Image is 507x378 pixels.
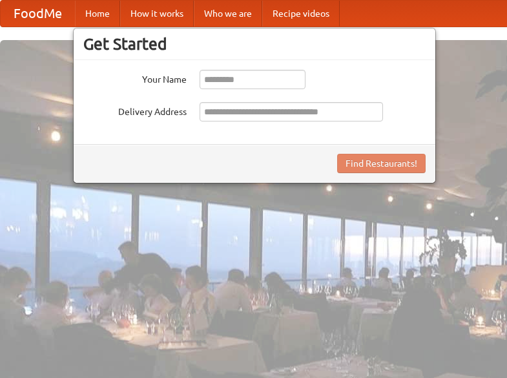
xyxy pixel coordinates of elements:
[83,34,426,54] h3: Get Started
[337,154,426,173] button: Find Restaurants!
[75,1,120,26] a: Home
[262,1,340,26] a: Recipe videos
[120,1,194,26] a: How it works
[83,70,187,86] label: Your Name
[1,1,75,26] a: FoodMe
[194,1,262,26] a: Who we are
[83,102,187,118] label: Delivery Address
